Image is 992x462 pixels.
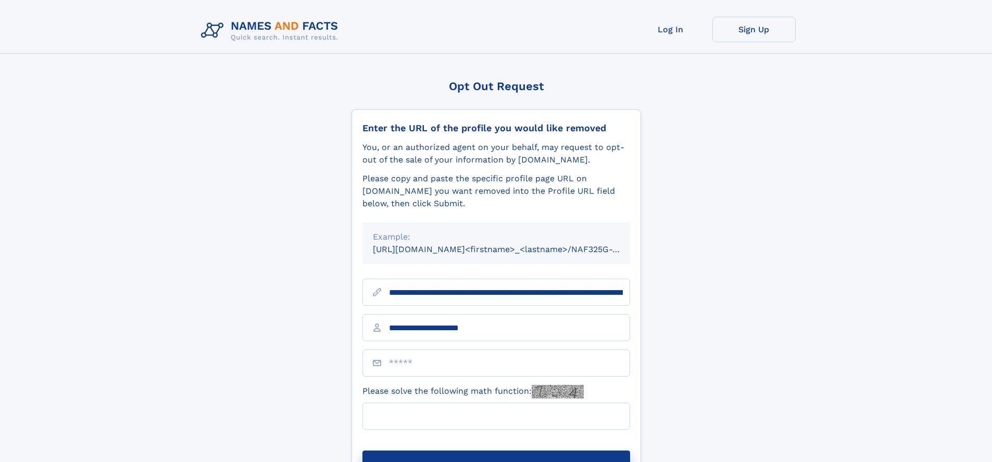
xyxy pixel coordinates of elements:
[351,80,641,93] div: Opt Out Request
[373,231,620,243] div: Example:
[629,17,712,42] a: Log In
[362,122,630,134] div: Enter the URL of the profile you would like removed
[362,172,630,210] div: Please copy and paste the specific profile page URL on [DOMAIN_NAME] you want removed into the Pr...
[197,17,347,45] img: Logo Names and Facts
[362,141,630,166] div: You, or an authorized agent on your behalf, may request to opt-out of the sale of your informatio...
[373,244,650,254] small: [URL][DOMAIN_NAME]<firstname>_<lastname>/NAF325G-xxxxxxxx
[362,385,584,398] label: Please solve the following math function:
[712,17,796,42] a: Sign Up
